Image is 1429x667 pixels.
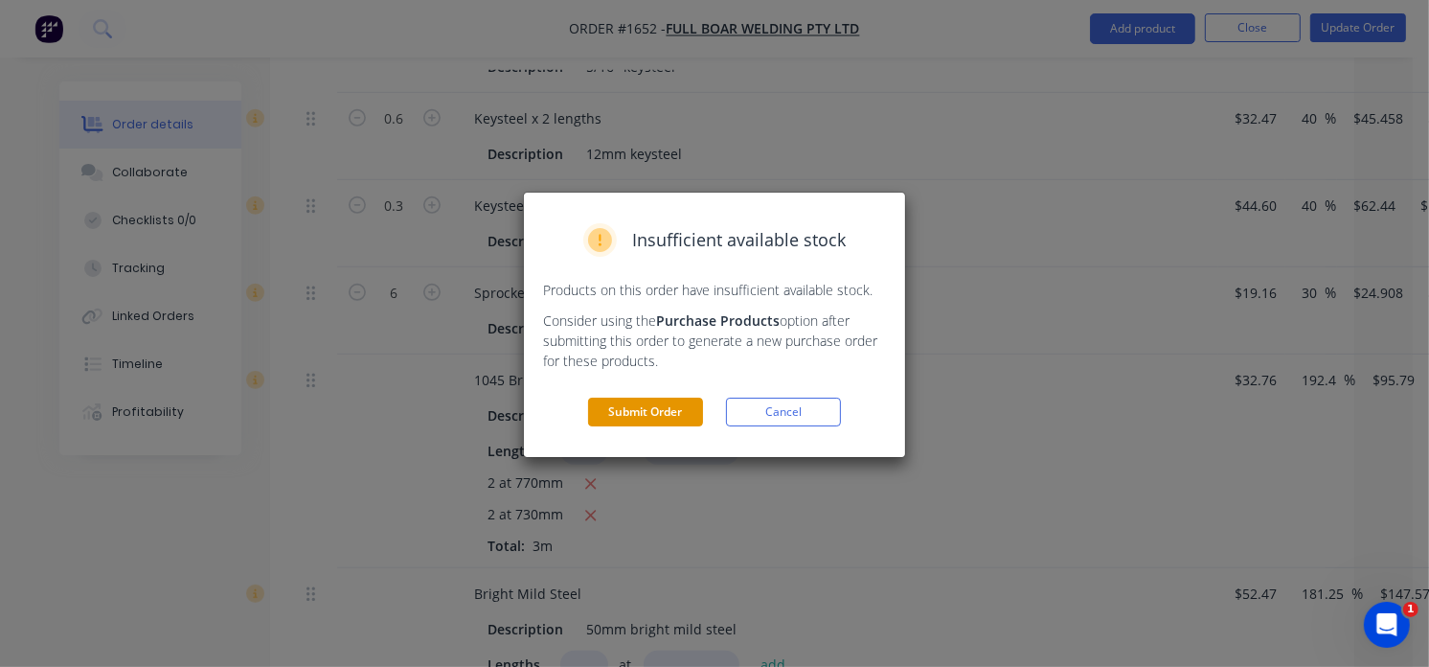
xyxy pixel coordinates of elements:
[632,227,846,253] span: Insufficient available stock
[543,310,886,371] p: Consider using the option after submitting this order to generate a new purchase order for these ...
[1403,602,1418,617] span: 1
[726,398,841,426] button: Cancel
[1364,602,1410,648] iframe: Intercom live chat
[543,280,886,300] p: Products on this order have insufficient available stock.
[588,398,703,426] button: Submit Order
[656,311,780,330] strong: Purchase Products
